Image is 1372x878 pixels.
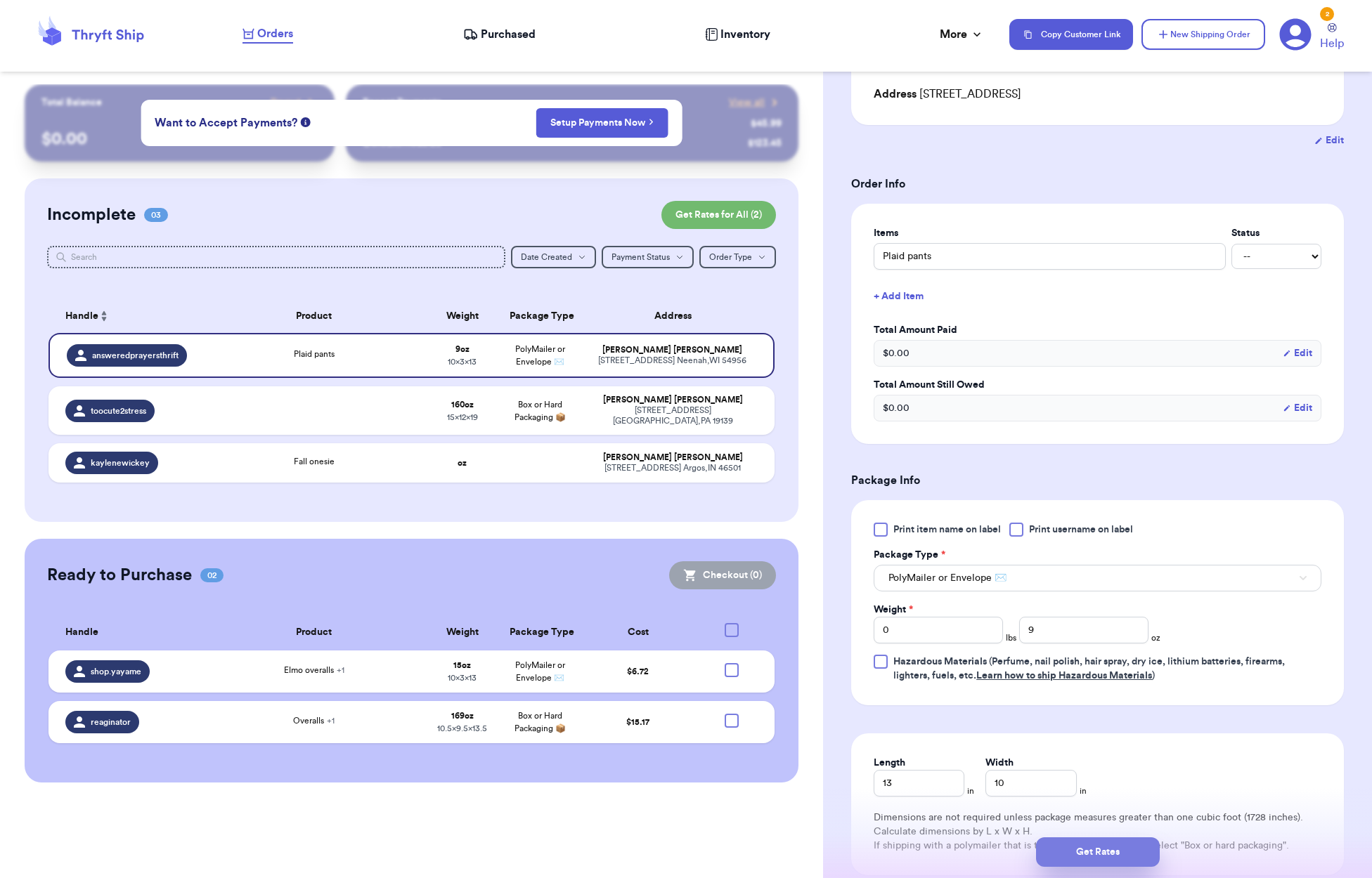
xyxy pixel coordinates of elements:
[669,561,776,589] button: Checkout (0)
[940,26,984,43] div: More
[536,108,668,138] button: Setup Payments Now
[729,96,765,110] span: View all
[1036,837,1160,867] button: Get Rates
[874,565,1321,591] button: PolyMailer or Envelope ✉️
[155,114,297,131] span: Want to Accept Payments?
[874,323,1321,337] label: Total Amount Paid
[463,26,536,43] a: Purchased
[729,96,782,110] a: View all
[588,405,758,426] div: [STREET_ADDRESS] [GEOGRAPHIC_DATA] , PA 19139
[967,785,974,797] span: in
[1029,523,1133,537] span: Print username on label
[337,666,344,674] span: + 1
[874,378,1321,392] label: Total Amount Still Owed
[293,716,335,725] span: Overalls
[1314,133,1344,148] button: Edit
[874,811,1321,853] div: Dimensions are not required unless package measures greater than one cubic foot (1728 inches). Ca...
[242,25,293,44] a: Orders
[453,661,471,669] strong: 15 oz
[65,625,98,640] span: Handle
[47,246,505,268] input: Search
[1283,346,1312,360] button: Edit
[985,756,1014,770] label: Width
[437,724,487,733] span: 10.5 x 9.5 x 13.5
[271,96,301,110] span: Payout
[1009,19,1133,50] button: Copy Customer Link
[1320,7,1334,21] div: 2
[1283,401,1312,415] button: Edit
[481,26,536,43] span: Purchased
[627,667,649,676] span: $ 6.72
[423,615,501,650] th: Weight
[1151,632,1160,643] span: oz
[874,756,905,770] label: Length
[874,89,917,100] span: Address
[588,355,756,366] div: [STREET_ADDRESS] Neenah , WI 54956
[874,603,913,617] label: Weight
[47,204,136,226] h2: Incomplete
[455,345,470,353] strong: 9 oz
[874,548,945,562] label: Package Type
[41,96,102,110] p: Total Balance
[720,26,770,43] span: Inventory
[976,671,1152,681] a: Learn how to ship Hazardous Materials
[868,281,1327,312] button: + Add Item
[514,712,566,733] span: Box or Hard Packaging 📦
[144,208,168,222] span: 03
[515,345,565,366] span: PolyMailer or Envelope ✉️
[751,117,782,131] div: $ 45.99
[1279,18,1312,51] a: 2
[511,246,596,268] button: Date Created
[1320,23,1344,52] a: Help
[579,299,775,333] th: Address
[851,472,1344,489] h3: Package Info
[588,395,758,405] div: [PERSON_NAME] [PERSON_NAME]
[448,358,477,366] span: 10 x 3 x 13
[271,96,318,110] a: Payout
[458,459,467,467] strong: oz
[47,564,192,587] h2: Ready to Purchase
[451,400,474,409] strong: 160 oz
[501,615,579,650] th: Package Type
[447,413,478,421] span: 15 x 12 x 19
[448,674,477,682] span: 10 x 3 x 13
[893,523,1001,537] span: Print item name on label
[501,299,579,333] th: Package Type
[294,457,335,466] span: Fall onesie
[851,176,1344,192] h3: Order Info
[65,309,98,324] span: Handle
[91,457,150,469] span: kaylenewickey
[709,253,752,261] span: Order Type
[626,718,649,726] span: $ 15.17
[699,246,776,268] button: Order Type
[98,308,110,325] button: Sort ascending
[588,452,758,463] div: [PERSON_NAME] [PERSON_NAME]
[327,716,335,725] span: + 1
[550,116,654,130] a: Setup Payments Now
[748,136,782,150] div: $ 123.45
[1080,785,1087,797] span: in
[602,246,694,268] button: Payment Status
[294,350,335,358] span: Plaid pants
[91,405,146,417] span: toocute2stress
[893,657,987,667] span: Hazardous Materials
[588,463,758,473] div: [STREET_ADDRESS] Argos , IN 46501
[515,661,565,682] span: PolyMailer or Envelope ✉️
[1231,226,1321,240] label: Status
[1320,35,1344,52] span: Help
[284,666,344,674] span: Elmo overalls
[579,615,697,650] th: Cost
[588,345,756,355] div: [PERSON_NAME] [PERSON_NAME]
[661,201,776,229] button: Get Rates for All (2)
[363,96,441,110] p: Recent Payments
[423,299,501,333] th: Weight
[1141,19,1265,50] button: New Shipping Order
[514,400,566,421] span: Box or Hard Packaging 📦
[41,128,317,150] p: $ 0.00
[893,657,1285,681] span: (Perfume, nail polish, hair spray, dry ice, lithium batteries, firearms, lighters, fuels, etc. )
[451,712,474,720] strong: 169 oz
[874,226,1226,240] label: Items
[92,350,179,361] span: answeredprayersthrift
[874,86,1321,103] div: [STREET_ADDRESS]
